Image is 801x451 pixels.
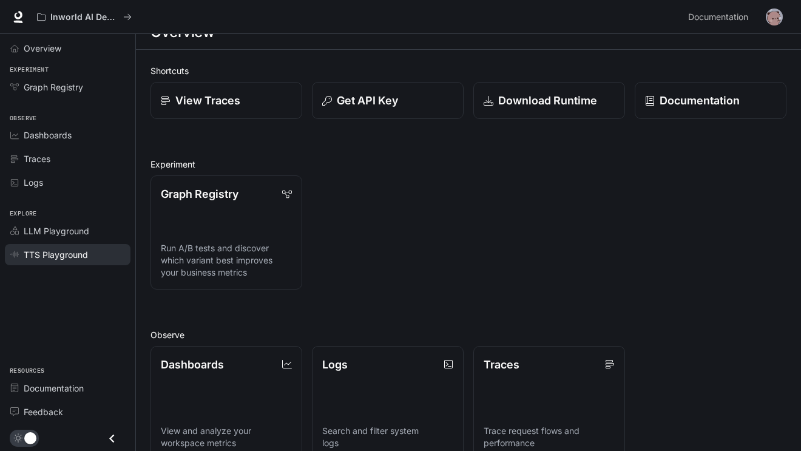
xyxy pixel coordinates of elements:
h2: Experiment [150,158,786,171]
p: Logs [322,356,348,373]
span: Traces [24,152,50,165]
span: Documentation [24,382,84,395]
p: Get API Key [337,92,398,109]
p: Download Runtime [498,92,597,109]
a: LLM Playground [5,220,130,242]
a: Documentation [635,82,786,119]
a: Documentation [5,378,130,399]
p: Trace request flows and performance [484,425,615,449]
p: Run A/B tests and discover which variant best improves your business metrics [161,242,292,279]
p: Dashboards [161,356,224,373]
a: Download Runtime [473,82,625,119]
a: Feedback [5,401,130,422]
p: Graph Registry [161,186,238,202]
span: Overview [24,42,61,55]
span: TTS Playground [24,248,88,261]
span: Dark mode toggle [24,431,36,444]
span: Documentation [688,10,748,25]
button: Close drawer [98,426,126,451]
a: Traces [5,148,130,169]
a: TTS Playground [5,244,130,265]
h2: Observe [150,328,786,341]
p: Search and filter system logs [322,425,453,449]
a: Logs [5,172,130,193]
img: User avatar [766,8,783,25]
p: Documentation [660,92,740,109]
span: Graph Registry [24,81,83,93]
p: View Traces [175,92,240,109]
a: Overview [5,38,130,59]
a: Graph Registry [5,76,130,98]
button: All workspaces [32,5,137,29]
p: View and analyze your workspace metrics [161,425,292,449]
a: Graph RegistryRun A/B tests and discover which variant best improves your business metrics [150,175,302,290]
a: Dashboards [5,124,130,146]
h2: Shortcuts [150,64,786,77]
p: Traces [484,356,519,373]
span: LLM Playground [24,225,89,237]
span: Feedback [24,405,63,418]
button: Get API Key [312,82,464,119]
button: User avatar [762,5,786,29]
a: Documentation [683,5,757,29]
span: Logs [24,176,43,189]
p: Inworld AI Demos [50,12,118,22]
span: Dashboards [24,129,72,141]
a: View Traces [150,82,302,119]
